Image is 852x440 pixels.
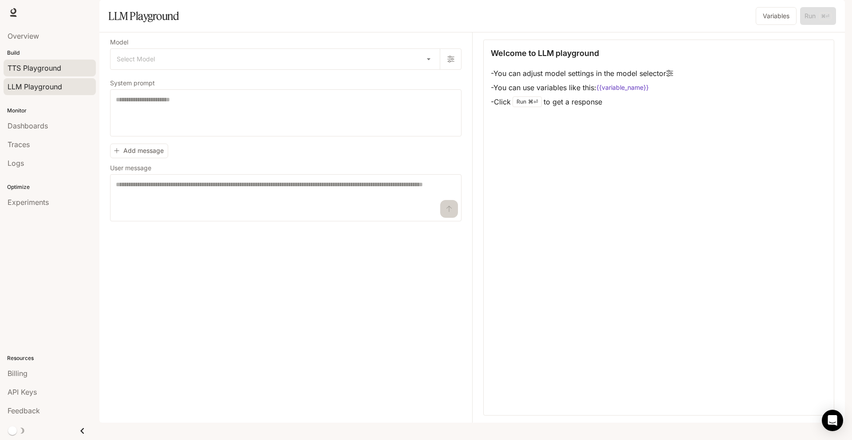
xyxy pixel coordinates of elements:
code: {{variable_name}} [596,83,649,92]
p: System prompt [110,80,155,86]
button: Add message [110,144,168,158]
div: Open Intercom Messenger [822,410,843,431]
p: ⌘⏎ [528,99,538,104]
p: Model [110,39,128,45]
button: Variables [756,7,797,25]
li: - Click to get a response [491,95,673,109]
div: Run [513,96,542,107]
h1: LLM Playground [108,7,179,25]
div: Select Model [110,49,440,69]
li: - You can adjust model settings in the model selector [491,66,673,80]
p: Welcome to LLM playground [491,47,599,59]
span: Select Model [117,55,155,64]
p: User message [110,165,151,171]
li: - You can use variables like this: [491,80,673,95]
